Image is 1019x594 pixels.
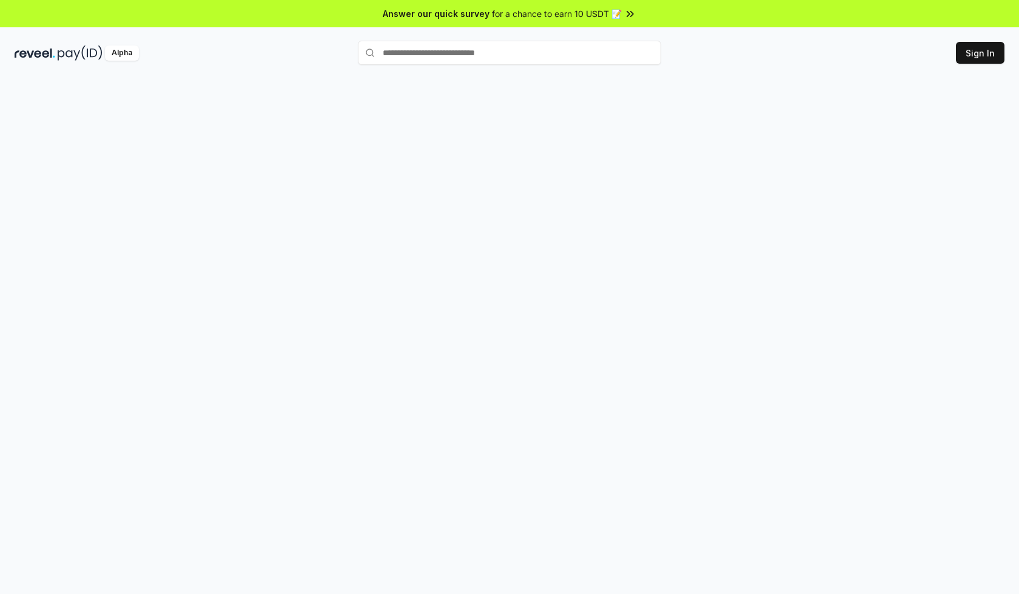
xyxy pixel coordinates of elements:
[383,7,489,20] span: Answer our quick survey
[105,46,139,61] div: Alpha
[15,46,55,61] img: reveel_dark
[492,7,622,20] span: for a chance to earn 10 USDT 📝
[58,46,103,61] img: pay_id
[956,42,1004,64] button: Sign In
